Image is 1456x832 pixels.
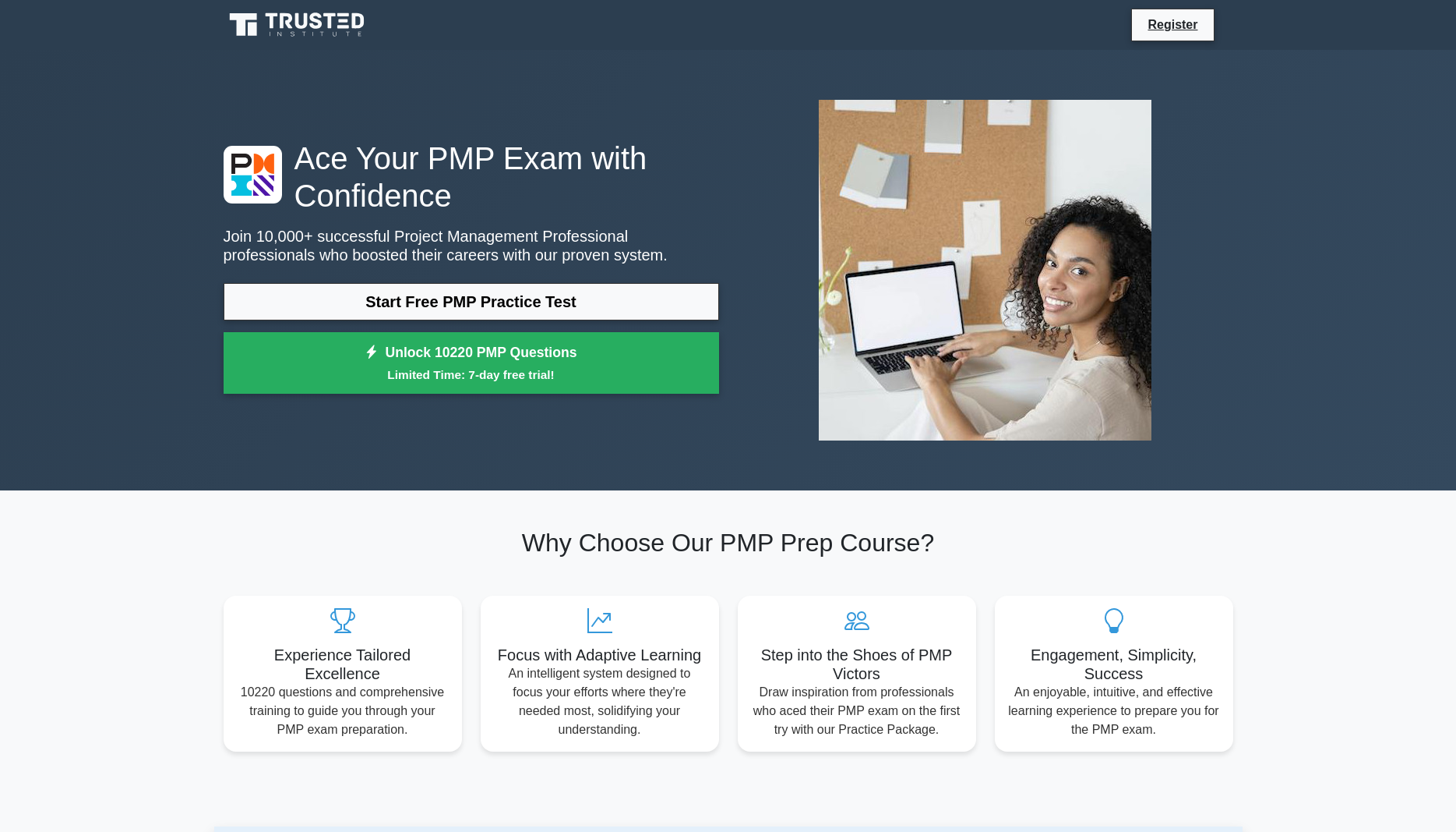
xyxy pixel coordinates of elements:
[243,366,700,384] small: Limited Time: 7-day free trial!
[224,283,719,320] a: Start Free PMP Practice Test
[1138,15,1207,34] a: Register
[1007,646,1221,683] h5: Engagement, Simplicity, Success
[224,332,719,395] a: Unlock 10220 PMP QuestionsLimited Time: 7-day free trial!
[224,140,719,214] h1: Ace Your PMP Exam with Confidence
[750,646,964,683] h5: Step into the Shoes of PMP Victors
[224,528,1233,558] h2: Why Choose Our PMP Prep Course?
[236,646,449,683] h5: Experience Tailored Excellence
[1007,683,1221,739] p: An enjoyable, intuitive, and effective learning experience to prepare you for the PMP exam.
[750,683,964,739] p: Draw inspiration from professionals who aced their PMP exam on the first try with our Practice Pa...
[493,664,707,739] p: An intelligent system designed to focus your efforts where they're needed most, solidifying your ...
[224,227,719,264] p: Join 10,000+ successful Project Management Professional professionals who boosted their careers w...
[236,683,449,739] p: 10220 questions and comprehensive training to guide you through your PMP exam preparation.
[493,646,707,664] h5: Focus with Adaptive Learning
